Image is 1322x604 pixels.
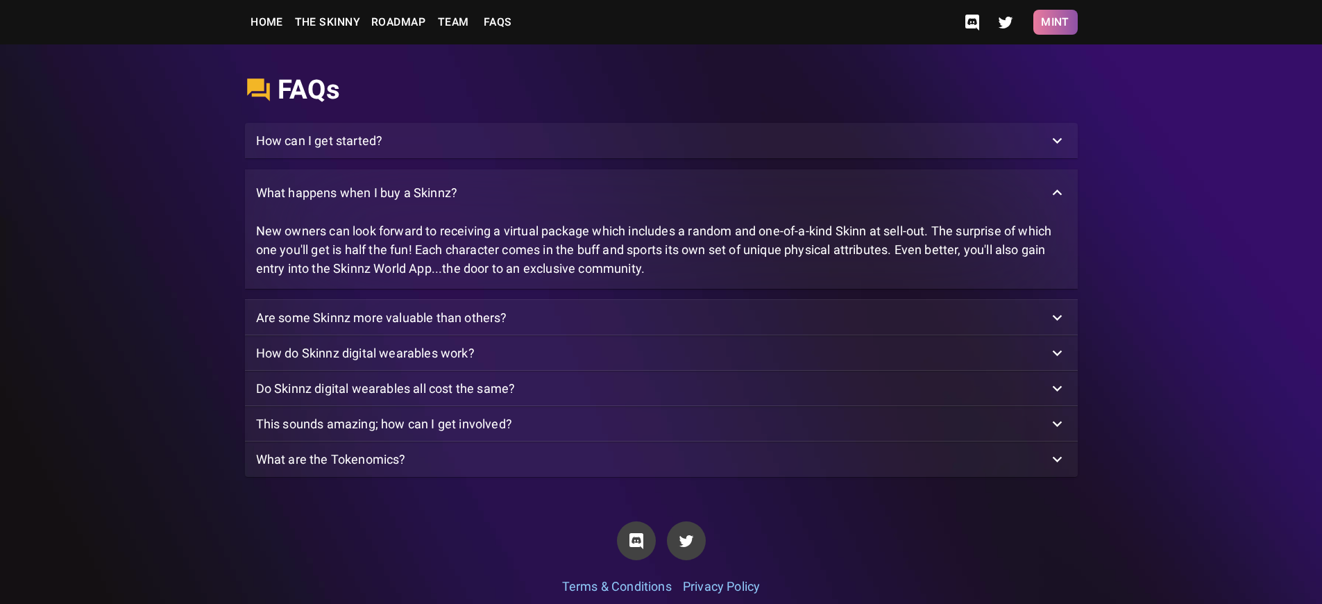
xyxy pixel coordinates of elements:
[278,74,340,106] h4: FAQs
[256,344,475,362] p: How do Skinnz digital wearables work?
[256,308,507,327] p: Are some Skinnz more valuable than others?
[245,442,1078,477] div: What are the Tokenomics?
[289,8,366,36] a: The Skinny
[562,579,672,594] a: Terms & Conditions
[256,379,516,398] p: Do Skinnz digital wearables all cost the same?
[683,579,760,594] a: Privacy Policy
[245,169,1078,216] div: What happens when I buy a Skinnz?
[256,414,512,433] p: This sounds amazing; how can I get involved?
[245,123,1078,158] div: How can I get started?
[256,450,406,469] p: What are the Tokenomics?
[245,371,1078,406] div: Do Skinnz digital wearables all cost the same?
[256,221,1067,278] p: New owners can look forward to receiving a virtual package which includes a random and one-of-a-k...
[256,131,383,150] p: How can I get started?
[245,335,1078,371] div: How do Skinnz digital wearables work?
[431,8,475,36] a: Team
[475,8,520,36] a: FAQs
[366,8,431,36] a: Roadmap
[245,8,289,36] a: Home
[256,183,458,202] p: What happens when I buy a Skinnz?
[245,300,1078,335] div: Are some Skinnz more valuable than others?
[245,406,1078,442] div: This sounds amazing; how can I get involved?
[1033,10,1078,35] button: Mint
